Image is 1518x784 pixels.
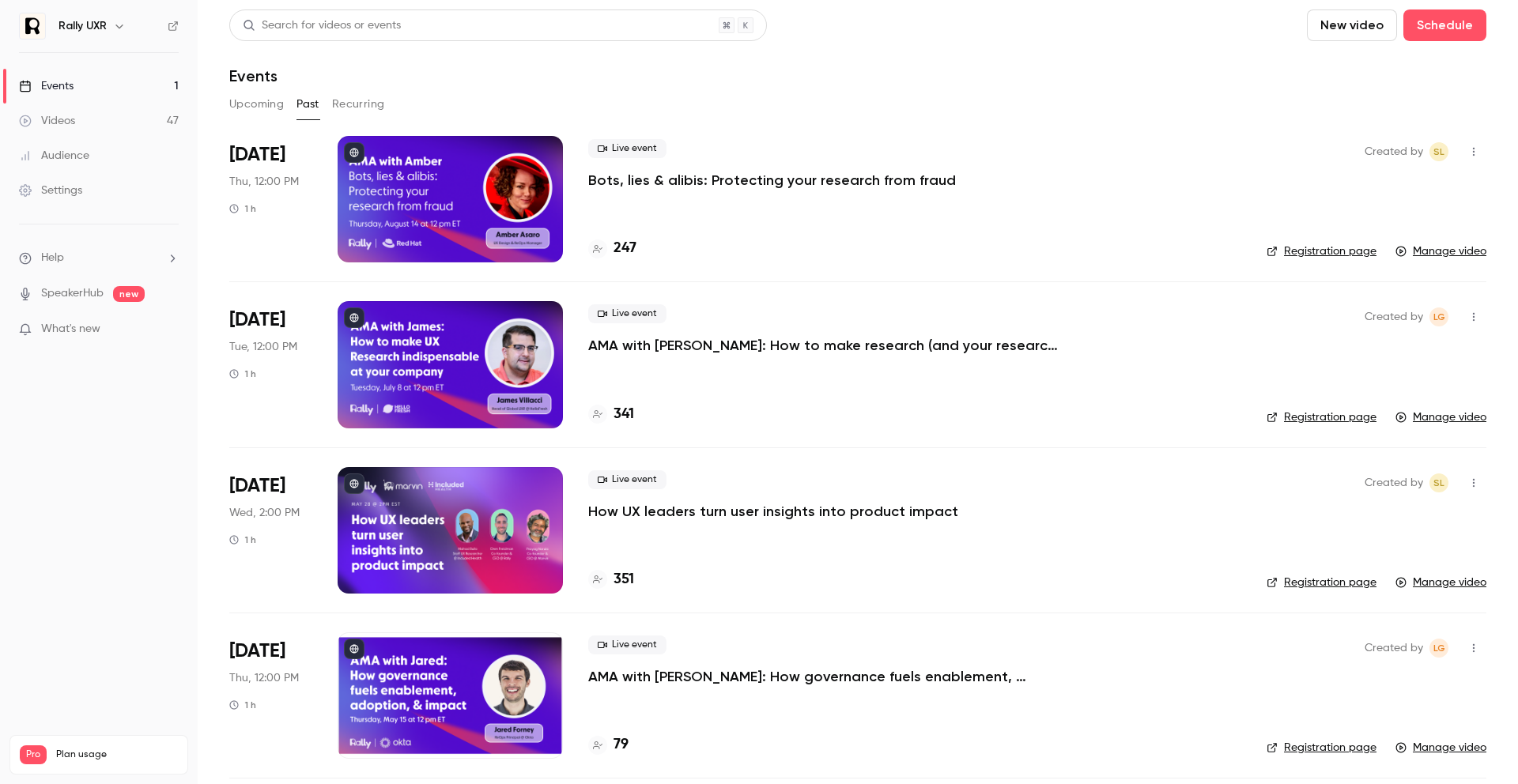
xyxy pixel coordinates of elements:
span: [DATE] [229,639,285,664]
a: Manage video [1395,740,1486,756]
span: LG [1433,639,1445,658]
h6: Rally UXR [59,18,107,34]
span: SL [1433,142,1444,161]
span: Live event [588,139,666,158]
img: Rally UXR [20,13,45,39]
span: Created by [1365,473,1423,492]
h4: 79 [614,734,629,756]
a: Registration page [1267,243,1376,259]
a: Registration page [1267,409,1376,425]
div: May 15 Thu, 12:00 PM (America/New York) [229,632,312,759]
span: Plan usage [56,748,178,761]
span: Wed, 2:00 PM [229,505,300,521]
span: Tue, 12:00 PM [229,339,297,355]
a: How UX leaders turn user insights into product impact [588,502,958,521]
a: SpeakerHub [41,285,104,302]
span: Thu, 12:00 PM [229,174,299,190]
span: Sydney Lawson [1429,473,1448,492]
span: Created by [1365,142,1423,161]
div: 1 h [229,367,256,380]
div: May 28 Wed, 2:00 PM (America/Toronto) [229,467,312,594]
span: Lauren Gibson [1429,639,1448,658]
a: Bots, lies & alibis: Protecting your research from fraud [588,171,956,190]
div: Aug 14 Thu, 12:00 PM (America/Toronto) [229,136,312,262]
a: Registration page [1267,575,1376,590]
span: Created by [1365,639,1423,658]
a: 351 [588,569,634,590]
button: New video [1307,9,1397,41]
a: Manage video [1395,409,1486,425]
a: AMA with [PERSON_NAME]: How to make research (and your research team) indispensable at your company [588,336,1063,355]
span: What's new [41,321,100,337]
a: Manage video [1395,575,1486,590]
span: Thu, 12:00 PM [229,670,299,686]
span: Live event [588,470,666,489]
span: LG [1433,307,1445,326]
button: Past [296,92,319,117]
span: [DATE] [229,307,285,333]
h4: 247 [614,238,636,259]
a: AMA with [PERSON_NAME]: How governance fuels enablement, adoption, & impact [588,667,1063,686]
button: Schedule [1403,9,1486,41]
div: Jul 8 Tue, 12:00 PM (America/New York) [229,301,312,428]
span: SL [1433,473,1444,492]
div: Audience [19,148,89,164]
div: 1 h [229,533,256,546]
a: 247 [588,238,636,259]
h4: 351 [614,569,634,590]
button: Recurring [332,92,385,117]
span: Sydney Lawson [1429,142,1448,161]
div: Settings [19,183,82,198]
span: Lauren Gibson [1429,307,1448,326]
iframe: Noticeable Trigger [160,322,179,337]
a: Registration page [1267,740,1376,756]
button: Upcoming [229,92,284,117]
a: 341 [588,404,634,425]
div: Events [19,78,74,94]
span: Help [41,250,64,266]
span: Live event [588,635,666,654]
a: 79 [588,734,629,756]
div: Search for videos or events [243,17,401,34]
li: help-dropdown-opener [19,250,179,266]
span: [DATE] [229,142,285,168]
div: 1 h [229,699,256,711]
a: Manage video [1395,243,1486,259]
h4: 341 [614,404,634,425]
h1: Events [229,66,278,85]
div: 1 h [229,202,256,215]
div: Videos [19,113,75,129]
span: Live event [588,304,666,323]
span: Pro [20,745,47,764]
span: Created by [1365,307,1423,326]
span: new [113,286,145,302]
span: [DATE] [229,473,285,499]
